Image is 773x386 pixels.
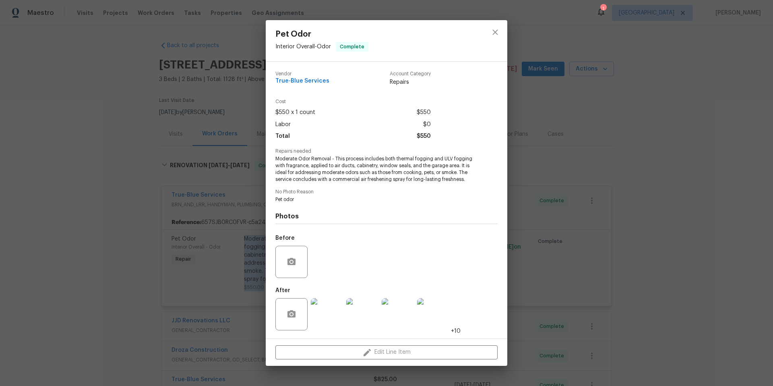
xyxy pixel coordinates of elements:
span: Labor [275,119,291,131]
span: $550 [417,107,431,118]
span: Account Category [390,71,431,77]
div: 1 [600,5,606,13]
span: $0 [423,119,431,131]
span: Complete [337,43,368,51]
h5: After [275,288,290,293]
button: close [486,23,505,42]
span: Repairs [390,78,431,86]
span: $550 x 1 count [275,107,315,118]
span: Pet odor [275,196,475,203]
span: $550 [417,131,431,142]
span: Total [275,131,290,142]
span: Moderate Odor Removal - This process includes both thermal fogging and ULV fogging with fragrance... [275,156,475,183]
span: Cost [275,99,431,104]
span: Vendor [275,71,329,77]
h4: Photos [275,212,498,220]
span: Interior Overall - Odor [275,44,331,50]
span: Repairs needed [275,149,498,154]
span: No Photo Reason [275,189,498,195]
span: +10 [451,327,461,335]
span: True-Blue Services [275,78,329,84]
h5: Before [275,235,295,241]
span: Pet Odor [275,30,368,39]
